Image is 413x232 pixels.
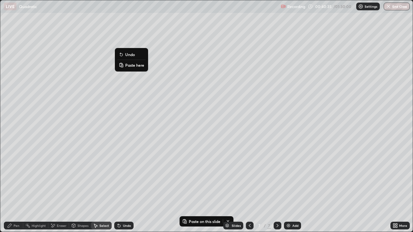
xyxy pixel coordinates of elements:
[125,52,135,57] p: Undo
[117,61,146,69] button: Paste here
[6,4,15,9] p: LIVE
[181,217,222,225] button: Paste on this slide
[125,63,144,68] p: Paste here
[365,5,377,8] p: Settings
[57,224,66,227] div: Eraser
[189,219,220,224] p: Paste on this slide
[19,4,37,9] p: Quadratic
[32,224,46,227] div: Highlight
[117,51,146,58] button: Undo
[267,223,271,228] div: 7
[99,224,109,227] div: Select
[386,4,391,9] img: end-class-cross
[77,224,88,227] div: Shapes
[287,4,305,9] p: Recording
[399,224,407,227] div: More
[281,4,286,9] img: recording.375f2c34.svg
[264,224,266,227] div: /
[232,224,241,227] div: Slides
[292,224,298,227] div: Add
[286,223,291,228] img: add-slide-button
[256,224,263,227] div: 7
[14,224,19,227] div: Pen
[384,3,410,10] button: End Class
[358,4,363,9] img: class-settings-icons
[123,224,131,227] div: Undo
